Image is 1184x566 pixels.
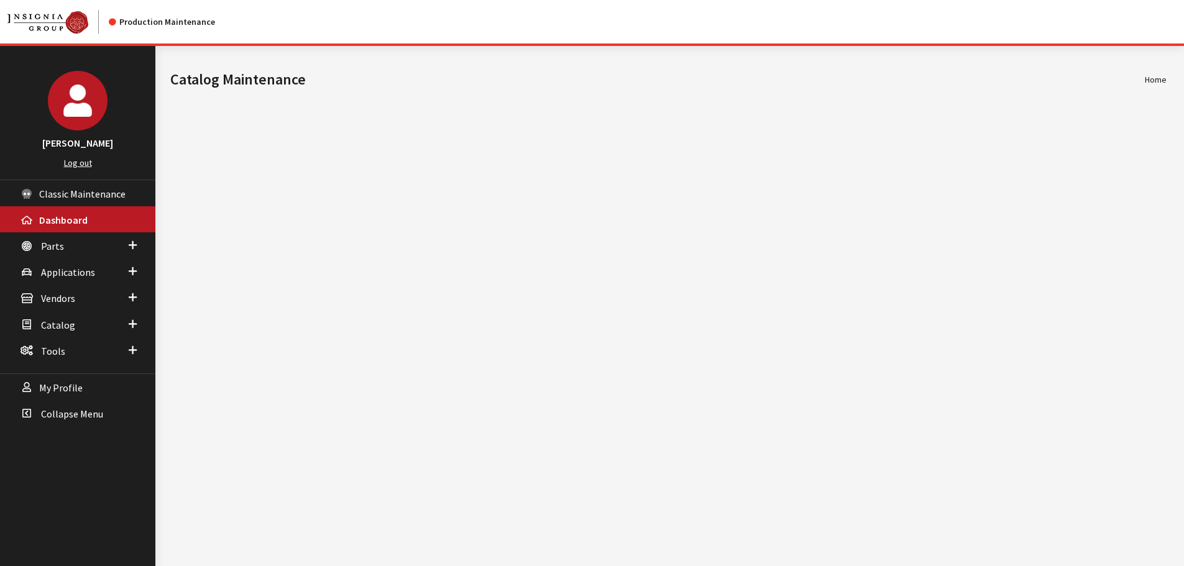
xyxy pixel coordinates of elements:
[41,266,95,278] span: Applications
[41,345,65,357] span: Tools
[170,68,1145,91] h1: Catalog Maintenance
[39,214,88,226] span: Dashboard
[39,381,83,394] span: My Profile
[109,16,215,29] div: Production Maintenance
[7,10,109,34] a: Insignia Group logo
[41,408,103,420] span: Collapse Menu
[41,240,64,252] span: Parts
[1145,73,1167,86] li: Home
[41,319,75,331] span: Catalog
[39,188,126,200] span: Classic Maintenance
[48,71,108,130] img: Cheyenne Dorton
[41,293,75,305] span: Vendors
[64,157,92,168] a: Log out
[7,11,88,34] img: Catalog Maintenance
[12,135,143,150] h3: [PERSON_NAME]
